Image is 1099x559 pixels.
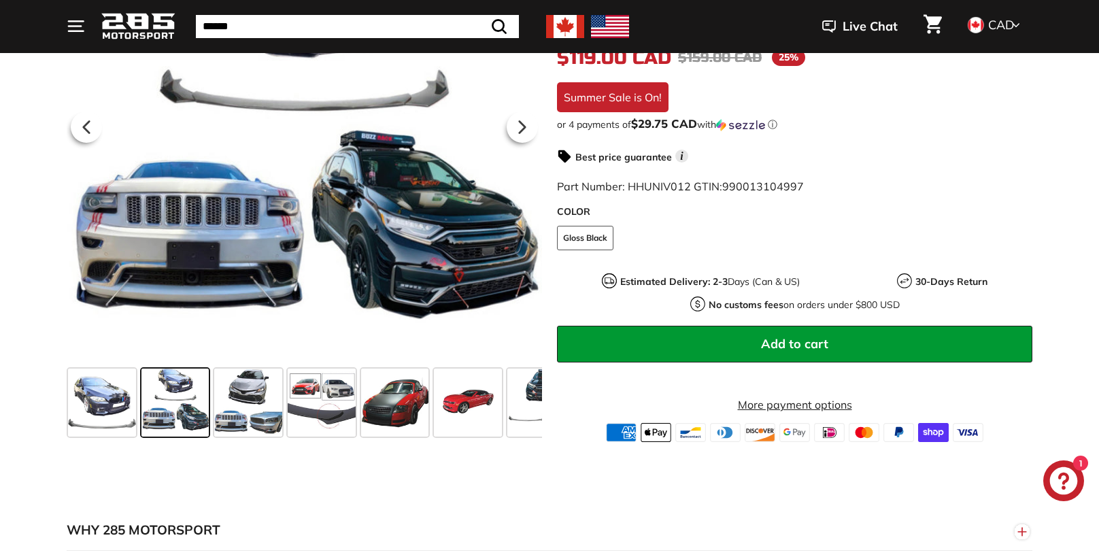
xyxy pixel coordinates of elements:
span: Live Chat [843,18,898,35]
a: Cart [915,3,950,50]
strong: Best price guarantee [575,151,672,163]
img: apple_pay [641,423,671,442]
button: Live Chat [805,10,915,44]
input: Search [196,15,519,38]
img: diners_club [710,423,741,442]
img: google_pay [779,423,810,442]
p: on orders under $800 USD [709,298,900,312]
button: WHY 285 MOTORSPORT [67,510,1032,551]
strong: Estimated Delivery: 2-3 [620,275,728,288]
span: Add to cart [761,336,828,352]
a: More payment options [557,396,1032,413]
inbox-online-store-chat: Shopify online store chat [1039,460,1088,505]
img: ideal [814,423,845,442]
span: CAD [988,17,1014,33]
img: shopify_pay [918,423,949,442]
img: master [849,423,879,442]
span: i [675,150,688,163]
span: $159.00 CAD [678,49,762,66]
button: Add to cart [557,326,1032,362]
span: 990013104997 [722,180,804,193]
img: discover [745,423,775,442]
p: Days (Can & US) [620,275,800,289]
div: or 4 payments of$29.75 CADwithSezzle Click to learn more about Sezzle [557,118,1032,131]
img: Sezzle [716,119,765,131]
strong: 30-Days Return [915,275,987,288]
img: paypal [883,423,914,442]
img: american_express [606,423,637,442]
label: COLOR [557,205,1032,219]
img: bancontact [675,423,706,442]
div: or 4 payments of with [557,118,1032,131]
span: Part Number: HHUNIV012 GTIN: [557,180,804,193]
img: visa [953,423,983,442]
img: Logo_285_Motorsport_areodynamics_components [101,11,175,43]
strong: No customs fees [709,299,783,311]
div: Summer Sale is On! [557,82,669,112]
span: 25% [772,49,805,66]
span: $29.75 CAD [631,116,697,131]
span: $119.00 CAD [557,46,671,69]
